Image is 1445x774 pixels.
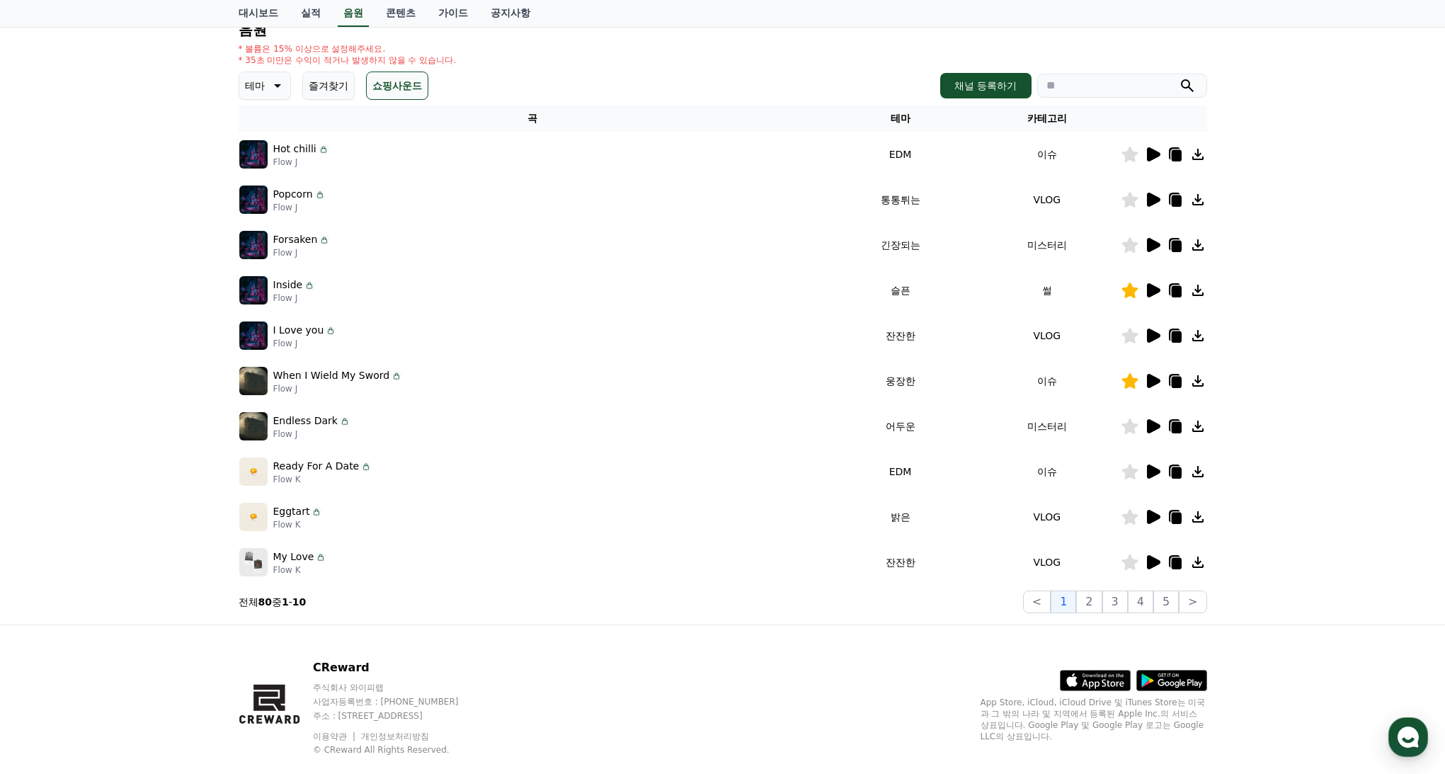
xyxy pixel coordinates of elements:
td: 어두운 [827,404,973,449]
p: Flow J [273,292,316,304]
p: Flow J [273,383,403,394]
p: Flow K [273,474,372,485]
img: music [239,367,268,395]
p: 테마 [245,76,265,96]
th: 테마 [827,106,973,132]
button: 5 [1153,591,1179,613]
td: EDM [827,132,973,177]
td: VLOG [973,540,1120,585]
h4: 음원 [239,22,1207,38]
p: App Store, iCloud, iCloud Drive 및 iTunes Store는 미국과 그 밖의 나라 및 지역에서 등록된 Apple Inc.의 서비스 상표입니다. Goo... [981,697,1207,742]
span: Messages [118,471,159,482]
td: 긴장되는 [827,222,973,268]
strong: 80 [258,596,272,608]
td: 미스터리 [973,222,1120,268]
p: CReward [313,659,486,676]
button: > [1179,591,1206,613]
p: Flow J [273,202,326,213]
p: My Love [273,550,314,564]
td: 썰 [973,268,1120,313]
a: 이용약관 [313,732,358,741]
img: music [239,186,268,214]
img: music [239,412,268,440]
button: 1 [1051,591,1076,613]
button: 채널 등록하기 [940,73,1031,98]
button: 4 [1128,591,1153,613]
button: < [1023,591,1051,613]
p: When I Wield My Sword [273,368,390,383]
p: 전체 중 - [239,595,307,609]
td: EDM [827,449,973,494]
p: Endless Dark [273,414,338,428]
p: Eggtart [273,504,310,519]
p: Flow J [273,247,331,258]
td: 통통튀는 [827,177,973,222]
p: Forsaken [273,232,318,247]
p: * 35초 미만은 수익이 적거나 발생하지 않을 수 있습니다. [239,55,457,66]
p: * 볼륨은 15% 이상으로 설정해주세요. [239,43,457,55]
p: Ready For A Date [273,459,360,474]
th: 카테고리 [973,106,1120,132]
img: music [239,140,268,169]
th: 곡 [239,106,827,132]
img: music [239,321,268,350]
td: VLOG [973,313,1120,358]
img: music [239,457,268,486]
p: Inside [273,278,303,292]
td: 잔잔한 [827,540,973,585]
p: I Love you [273,323,324,338]
img: music [239,503,268,531]
p: Flow K [273,564,327,576]
p: © CReward All Rights Reserved. [313,744,486,756]
p: Flow J [273,428,350,440]
td: 웅장한 [827,358,973,404]
p: 사업자등록번호 : [PHONE_NUMBER] [313,696,486,707]
strong: 10 [292,596,306,608]
td: VLOG [973,177,1120,222]
p: 주식회사 와이피랩 [313,682,486,693]
td: 잔잔한 [827,313,973,358]
p: Popcorn [273,187,313,202]
p: 주소 : [STREET_ADDRESS] [313,710,486,722]
a: Home [4,449,93,484]
img: music [239,548,268,576]
a: 개인정보처리방침 [361,732,429,741]
img: music [239,231,268,259]
a: Settings [183,449,272,484]
button: 즐겨찾기 [302,72,355,100]
a: Messages [93,449,183,484]
strong: 1 [282,596,289,608]
p: Flow K [273,519,323,530]
p: Flow J [273,156,329,168]
td: 이슈 [973,449,1120,494]
td: 슬픈 [827,268,973,313]
td: 이슈 [973,358,1120,404]
span: Home [36,470,61,482]
button: 2 [1076,591,1102,613]
p: Hot chilli [273,142,316,156]
td: 미스터리 [973,404,1120,449]
button: 3 [1102,591,1128,613]
span: Settings [210,470,244,482]
img: music [239,276,268,305]
p: Flow J [273,338,337,349]
td: VLOG [973,494,1120,540]
button: 테마 [239,72,291,100]
td: 밝은 [827,494,973,540]
button: 쇼핑사운드 [366,72,428,100]
td: 이슈 [973,132,1120,177]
